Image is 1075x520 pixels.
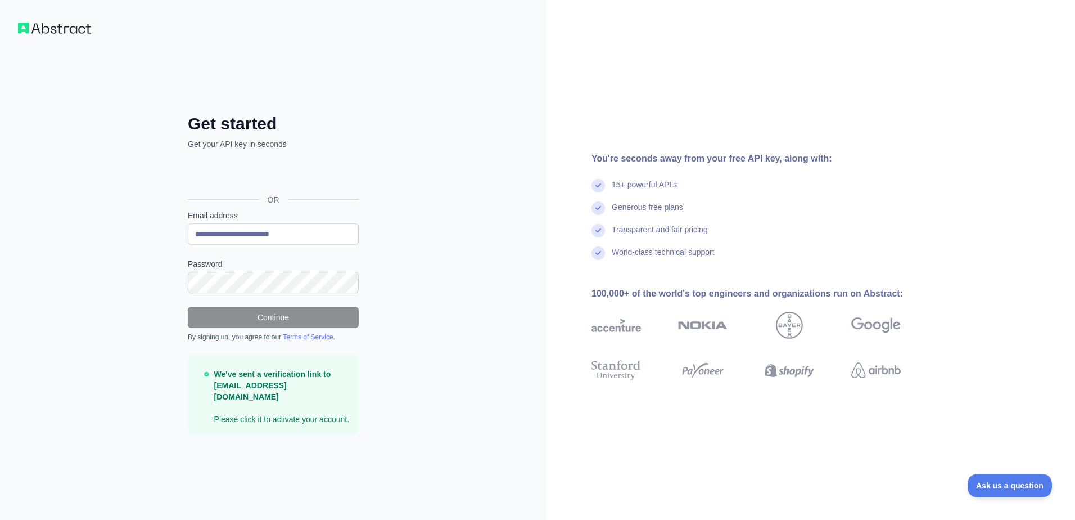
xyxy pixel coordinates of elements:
[214,370,331,401] strong: We've sent a verification link to [EMAIL_ADDRESS][DOMAIN_NAME]
[776,312,803,339] img: bayer
[182,162,362,187] iframe: Botón Iniciar sesión con Google
[591,179,605,192] img: check mark
[591,246,605,260] img: check mark
[188,210,359,221] label: Email address
[591,287,937,301] div: 100,000+ of the world's top engineers and organizations run on Abstract:
[851,312,901,339] img: google
[214,369,350,425] p: Please click it to activate your account.
[188,258,359,270] label: Password
[591,201,605,215] img: check mark
[591,358,641,383] img: stanford university
[188,138,359,150] p: Get your API key in seconds
[283,333,333,341] a: Terms of Service
[591,224,605,237] img: check mark
[678,312,728,339] img: nokia
[612,224,708,246] div: Transparent and fair pricing
[765,358,814,383] img: shopify
[851,358,901,383] img: airbnb
[678,358,728,383] img: payoneer
[18,23,91,34] img: Workflow
[591,152,937,165] div: You're seconds away from your free API key, along with:
[188,114,359,134] h2: Get started
[968,474,1053,497] iframe: Toggle Customer Support
[612,201,683,224] div: Generous free plans
[259,194,288,205] span: OR
[612,179,677,201] div: 15+ powerful API's
[612,246,715,269] div: World-class technical support
[188,307,359,328] button: Continue
[188,333,359,342] div: By signing up, you agree to our .
[591,312,641,339] img: accenture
